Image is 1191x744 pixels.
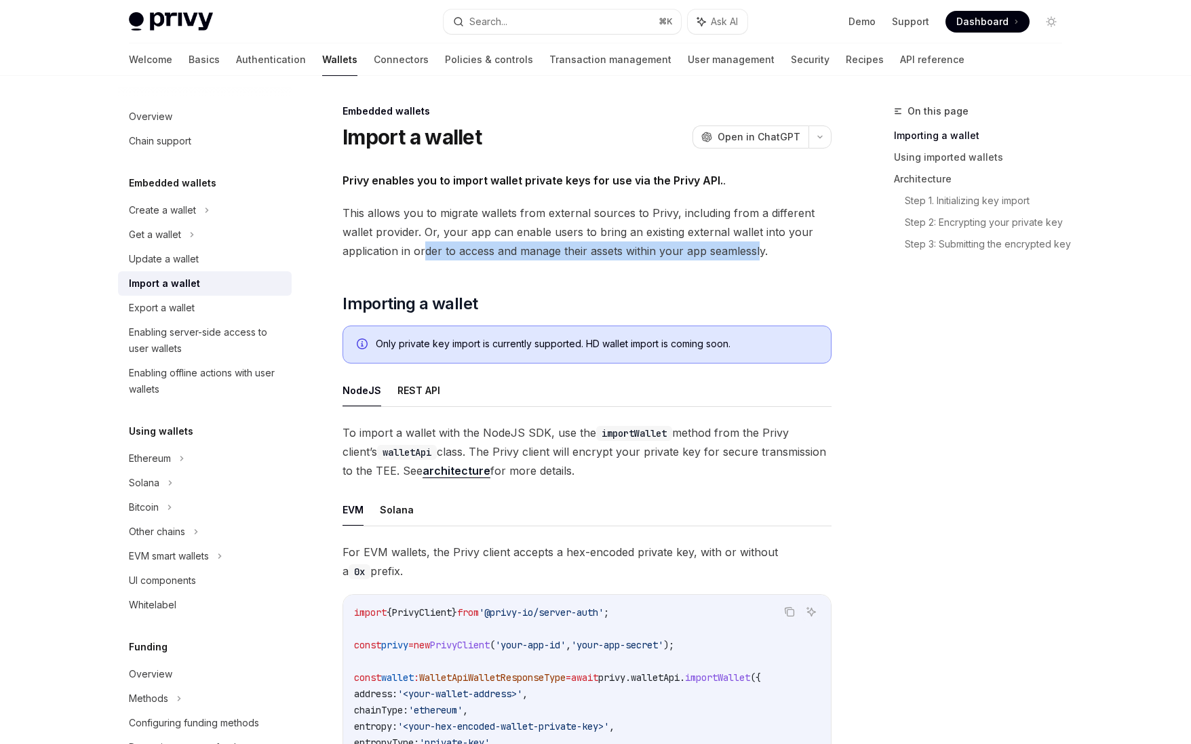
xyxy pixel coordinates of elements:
[479,606,604,619] span: '@privy-io/server-auth'
[343,171,832,190] span: .
[343,423,832,480] span: To import a wallet with the NodeJS SDK, use the method from the Privy client’s class. The Privy c...
[848,15,876,28] a: Demo
[905,212,1073,233] a: Step 2: Encrypting your private key
[598,671,625,684] span: privy
[381,671,414,684] span: wallet
[343,293,477,315] span: Importing a wallet
[343,174,723,187] strong: Privy enables you to import wallet private keys for use via the Privy API.
[118,320,292,361] a: Enabling server-side access to user wallets
[956,15,1009,28] span: Dashboard
[685,671,750,684] span: importWallet
[604,606,609,619] span: ;
[129,251,199,267] div: Update a wallet
[343,374,381,406] button: NodeJS
[129,666,172,682] div: Overview
[354,704,408,716] span: chainType:
[945,11,1030,33] a: Dashboard
[445,43,533,76] a: Policies & controls
[129,324,284,357] div: Enabling server-side access to user wallets
[444,9,681,34] button: Search...⌘K
[522,688,528,700] span: ,
[129,639,168,655] h5: Funding
[680,671,685,684] span: .
[892,15,929,28] a: Support
[750,671,761,684] span: ({
[408,639,414,651] span: =
[609,720,614,732] span: ,
[452,606,457,619] span: }
[118,711,292,735] a: Configuring funding methods
[129,109,172,125] div: Overview
[354,671,381,684] span: const
[236,43,306,76] a: Authentication
[129,572,196,589] div: UI components
[129,227,181,243] div: Get a wallet
[900,43,964,76] a: API reference
[408,704,463,716] span: 'ethereum'
[343,203,832,260] span: This allows you to migrate wallets from external sources to Privy, including from a different wal...
[354,606,387,619] span: import
[322,43,357,76] a: Wallets
[129,12,213,31] img: light logo
[718,130,800,144] span: Open in ChatGPT
[397,688,522,700] span: '<your-wallet-address>'
[625,671,631,684] span: .
[354,720,397,732] span: entropy:
[118,129,292,153] a: Chain support
[781,603,798,621] button: Copy the contents from the code block
[419,671,566,684] span: WalletApiWalletResponseType
[129,524,185,540] div: Other chains
[118,361,292,402] a: Enabling offline actions with user wallets
[129,175,216,191] h5: Embedded wallets
[129,43,172,76] a: Welcome
[129,499,159,515] div: Bitcoin
[490,639,495,651] span: (
[129,597,176,613] div: Whitelabel
[463,704,468,716] span: ,
[495,639,566,651] span: 'your-app-id'
[129,300,195,316] div: Export a wallet
[457,606,479,619] span: from
[905,233,1073,255] a: Step 3: Submitting the encrypted key
[129,450,171,467] div: Ethereum
[343,125,482,149] h1: Import a wallet
[571,671,598,684] span: await
[430,639,490,651] span: PrivyClient
[343,104,832,118] div: Embedded wallets
[894,168,1073,190] a: Architecture
[374,43,429,76] a: Connectors
[1040,11,1062,33] button: Toggle dark mode
[129,275,200,292] div: Import a wallet
[688,43,775,76] a: User management
[688,9,747,34] button: Ask AI
[791,43,829,76] a: Security
[397,374,440,406] button: REST API
[894,146,1073,168] a: Using imported wallets
[129,423,193,439] h5: Using wallets
[846,43,884,76] a: Recipes
[377,445,437,460] code: walletApi
[354,688,397,700] span: address:
[381,639,408,651] span: privy
[129,548,209,564] div: EVM smart wallets
[549,43,671,76] a: Transaction management
[118,593,292,617] a: Whitelabel
[387,606,392,619] span: {
[118,271,292,296] a: Import a wallet
[357,338,370,352] svg: Info
[392,606,452,619] span: PrivyClient
[894,125,1073,146] a: Importing a wallet
[129,133,191,149] div: Chain support
[189,43,220,76] a: Basics
[129,690,168,707] div: Methods
[905,190,1073,212] a: Step 1. Initializing key import
[397,720,609,732] span: '<your-hex-encoded-wallet-private-key>'
[423,464,490,478] a: architecture
[129,715,259,731] div: Configuring funding methods
[343,494,364,526] button: EVM
[469,14,507,30] div: Search...
[571,639,663,651] span: 'your-app-secret'
[631,671,680,684] span: walletApi
[118,247,292,271] a: Update a wallet
[118,104,292,129] a: Overview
